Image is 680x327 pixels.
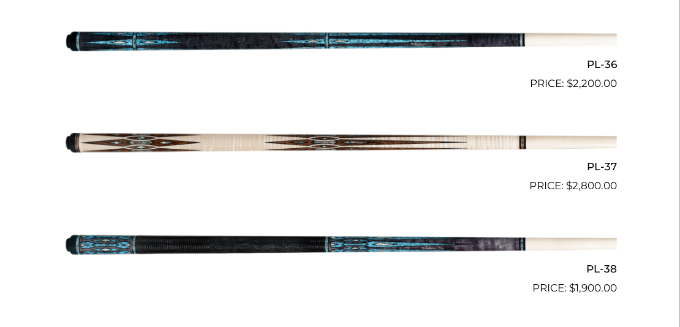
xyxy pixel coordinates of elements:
span: $ [566,179,572,192]
bdi: 2,200.00 [567,77,617,89]
span: $ [567,77,573,89]
a: PL-37 $2,800.00 [63,97,617,194]
span: $ [569,282,575,294]
bdi: 2,800.00 [566,179,617,192]
bdi: 1,900.00 [569,282,617,294]
img: PL-37 [63,97,617,189]
a: PL-38 $1,900.00 [63,199,617,296]
img: PL-38 [63,199,617,291]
